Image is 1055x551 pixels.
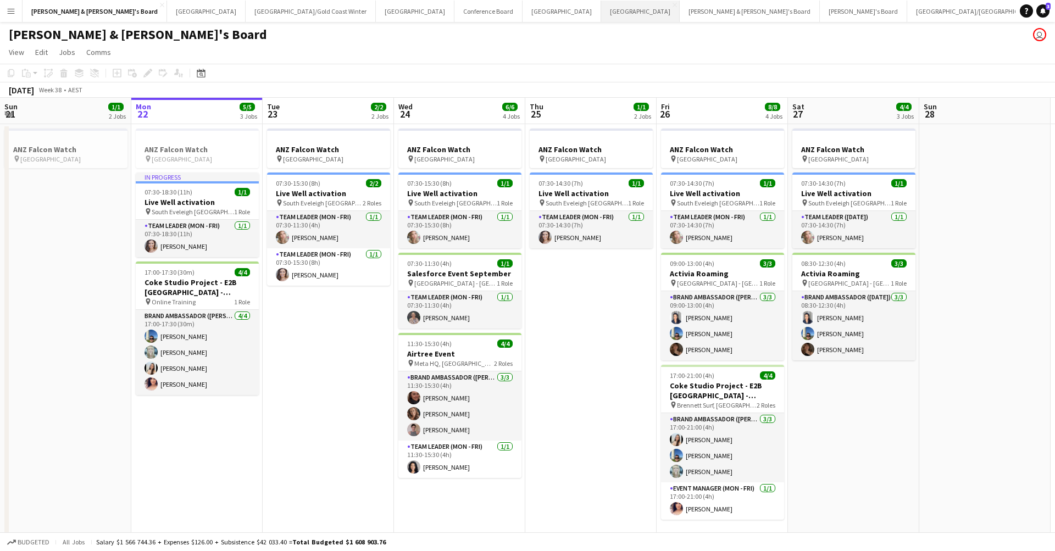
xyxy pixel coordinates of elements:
span: 07:30-14:30 (7h) [538,179,583,187]
span: [GEOGRAPHIC_DATA] [808,155,869,163]
app-job-card: ANZ Falcon Watch [GEOGRAPHIC_DATA] [4,129,127,168]
span: 1 Role [628,199,644,207]
span: 17:00-21:00 (4h) [670,371,714,380]
span: 1/1 [108,103,124,111]
span: 3/3 [760,259,775,268]
span: 22 [134,108,151,120]
button: [GEOGRAPHIC_DATA] [167,1,246,22]
span: 6/6 [502,103,518,111]
span: 2 Roles [757,401,775,409]
h3: ANZ Falcon Watch [398,144,521,154]
span: 1 Role [234,298,250,306]
span: 08:30-12:30 (4h) [801,259,846,268]
span: Total Budgeted $1 608 903.76 [292,538,386,546]
span: 2/2 [366,179,381,187]
span: 17:00-17:30 (30m) [145,268,195,276]
span: Sun [924,102,937,112]
span: 1/1 [497,179,513,187]
span: View [9,47,24,57]
div: 2 Jobs [634,112,651,120]
span: [GEOGRAPHIC_DATA] [152,155,212,163]
app-card-role: Team Leader (Mon - Fri)1/107:30-15:30 (8h)[PERSON_NAME] [267,248,390,286]
app-card-role: Team Leader ([DATE])1/107:30-14:30 (7h)[PERSON_NAME] [792,211,915,248]
span: [GEOGRAPHIC_DATA] [414,155,475,163]
div: 3 Jobs [240,112,257,120]
app-job-card: 11:30-15:30 (4h)4/4Airtree Event Meta HQ, [GEOGRAPHIC_DATA]2 RolesBrand Ambassador ([PERSON_NAME]... [398,333,521,478]
h3: ANZ Falcon Watch [661,144,784,154]
div: 07:30-15:30 (8h)1/1Live Well activation South Eveleigh [GEOGRAPHIC_DATA]1 RoleTeam Leader (Mon - ... [398,172,521,248]
span: Thu [530,102,543,112]
span: Week 38 [36,86,64,94]
span: 3/3 [891,259,907,268]
app-job-card: ANZ Falcon Watch [GEOGRAPHIC_DATA] [136,129,259,168]
div: 3 Jobs [897,112,914,120]
app-card-role: Brand Ambassador ([PERSON_NAME])3/309:00-13:00 (4h)[PERSON_NAME][PERSON_NAME][PERSON_NAME] [661,291,784,360]
span: 11:30-15:30 (4h) [407,339,452,348]
app-job-card: ANZ Falcon Watch [GEOGRAPHIC_DATA] [792,129,915,168]
div: 2 Jobs [109,112,126,120]
span: 26 [659,108,670,120]
span: Edit [35,47,48,57]
app-job-card: 17:00-17:30 (30m)4/4Coke Studio Project - E2B [GEOGRAPHIC_DATA] - [GEOGRAPHIC_DATA] - BRIEFING CA... [136,261,259,395]
a: 3 [1036,4,1050,18]
app-job-card: ANZ Falcon Watch [GEOGRAPHIC_DATA] [398,129,521,168]
span: South Eveleigh [GEOGRAPHIC_DATA] [414,199,497,207]
span: Mon [136,102,151,112]
h3: Activia Roaming [661,269,784,279]
span: South Eveleigh [GEOGRAPHIC_DATA] [546,199,628,207]
span: 2 Roles [494,359,513,368]
button: [GEOGRAPHIC_DATA]/Gold Coast Winter [246,1,376,22]
span: 23 [265,108,280,120]
span: 5/5 [240,103,255,111]
span: [GEOGRAPHIC_DATA] - [GEOGRAPHIC_DATA] [808,279,891,287]
span: 25 [528,108,543,120]
h3: Live Well activation [530,188,653,198]
span: Fri [661,102,670,112]
span: 07:30-15:30 (8h) [407,179,452,187]
span: 1/1 [497,259,513,268]
h3: Salesforce Event September [398,269,521,279]
span: 1 Role [497,279,513,287]
span: Comms [86,47,111,57]
span: [GEOGRAPHIC_DATA] - [GEOGRAPHIC_DATA] [677,279,759,287]
span: South Eveleigh [GEOGRAPHIC_DATA] [152,208,234,216]
app-card-role: Event Manager (Mon - Fri)1/117:00-21:00 (4h)[PERSON_NAME] [661,482,784,520]
span: Online Training [152,298,196,306]
span: Budgeted [18,538,49,546]
span: South Eveleigh [GEOGRAPHIC_DATA] [283,199,363,207]
h3: ANZ Falcon Watch [530,144,653,154]
span: Sun [4,102,18,112]
button: Conference Board [454,1,523,22]
span: 1/1 [760,179,775,187]
span: 1 Role [891,199,907,207]
div: AEST [68,86,82,94]
span: 07:30-14:30 (7h) [670,179,714,187]
span: 4/4 [235,268,250,276]
app-job-card: 07:30-14:30 (7h)1/1Live Well activation South Eveleigh [GEOGRAPHIC_DATA]1 RoleTeam Leader (Mon - ... [530,172,653,248]
h3: Live Well activation [398,188,521,198]
span: 1 Role [891,279,907,287]
span: 24 [397,108,413,120]
app-job-card: 08:30-12:30 (4h)3/3Activia Roaming [GEOGRAPHIC_DATA] - [GEOGRAPHIC_DATA]1 RoleBrand Ambassador ([... [792,253,915,360]
span: Meta HQ, [GEOGRAPHIC_DATA] [414,359,494,368]
div: 07:30-14:30 (7h)1/1Live Well activation South Eveleigh [GEOGRAPHIC_DATA]1 RoleTeam Leader ([DATE]... [792,172,915,248]
app-card-role: Brand Ambassador ([PERSON_NAME])4/417:00-17:30 (30m)[PERSON_NAME][PERSON_NAME][PERSON_NAME][PERSO... [136,310,259,395]
button: Budgeted [5,536,51,548]
h3: ANZ Falcon Watch [136,144,259,154]
app-job-card: 17:00-21:00 (4h)4/4Coke Studio Project - E2B [GEOGRAPHIC_DATA] - [GEOGRAPHIC_DATA] Brennett Surf,... [661,365,784,520]
span: 28 [922,108,937,120]
app-job-card: ANZ Falcon Watch [GEOGRAPHIC_DATA] [661,129,784,168]
span: Tue [267,102,280,112]
h3: ANZ Falcon Watch [4,144,127,154]
span: 07:30-18:30 (11h) [145,188,192,196]
div: ANZ Falcon Watch [GEOGRAPHIC_DATA] [530,129,653,168]
app-job-card: 07:30-14:30 (7h)1/1Live Well activation South Eveleigh [GEOGRAPHIC_DATA]1 RoleTeam Leader (Mon - ... [661,172,784,248]
span: 1/1 [891,179,907,187]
